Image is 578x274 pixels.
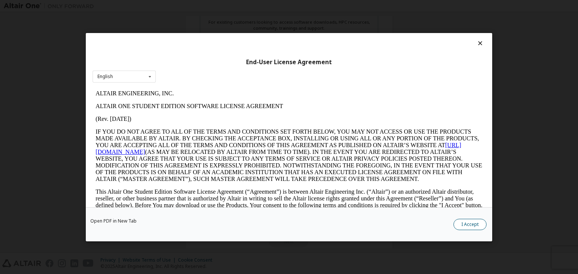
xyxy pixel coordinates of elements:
button: I Accept [453,219,487,230]
a: [URL][DOMAIN_NAME] [3,55,369,68]
p: (Rev. [DATE]) [3,29,390,35]
p: ALTAIR ENGINEERING, INC. [3,3,390,10]
p: This Altair One Student Edition Software License Agreement (“Agreement”) is between Altair Engine... [3,101,390,128]
div: English [97,74,113,79]
a: Open PDF in New Tab [90,219,137,223]
p: IF YOU DO NOT AGREE TO ALL OF THE TERMS AND CONDITIONS SET FORTH BELOW, YOU MAY NOT ACCESS OR USE... [3,41,390,95]
p: ALTAIR ONE STUDENT EDITION SOFTWARE LICENSE AGREEMENT [3,16,390,23]
div: End-User License Agreement [93,58,485,66]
